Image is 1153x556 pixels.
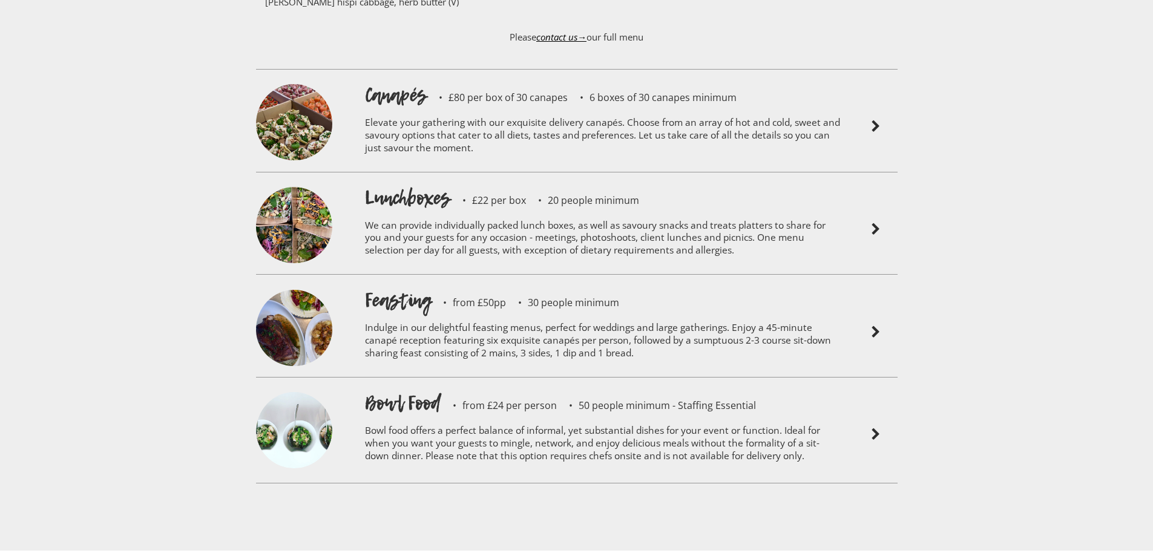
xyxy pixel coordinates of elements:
p: 6 boxes of 30 canapes minimum [568,93,737,102]
h1: Canapés [365,82,427,108]
p: Bowl food offers a perfect balance of informal, yet substantial dishes for your event or function... [365,416,843,474]
p: from £24 per person [441,401,557,410]
p: Elevate your gathering with our exquisite delivery canapés. Choose from an array of hot and cold,... [365,108,843,166]
h1: Bowl Food [365,390,441,416]
p: from £50pp [431,298,506,307]
h1: Lunchboxes [365,185,450,211]
h1: Feasting [365,287,431,313]
p: We can provide individually packed lunch boxes, as well as savoury snacks and treats platters to ... [365,211,843,269]
p: £22 per box [450,195,526,205]
p: 50 people minimum - Staffing Essential [557,401,756,410]
a: contact us→ [536,31,586,43]
p: Indulge in our delightful feasting menus, perfect for weddings and large gatherings. Enjoy a 45-m... [365,313,843,371]
p: £80 per box of 30 canapes [427,93,568,102]
p: Please our full menu [256,20,898,66]
p: 20 people minimum [526,195,639,205]
p: 30 people minimum [506,298,619,307]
